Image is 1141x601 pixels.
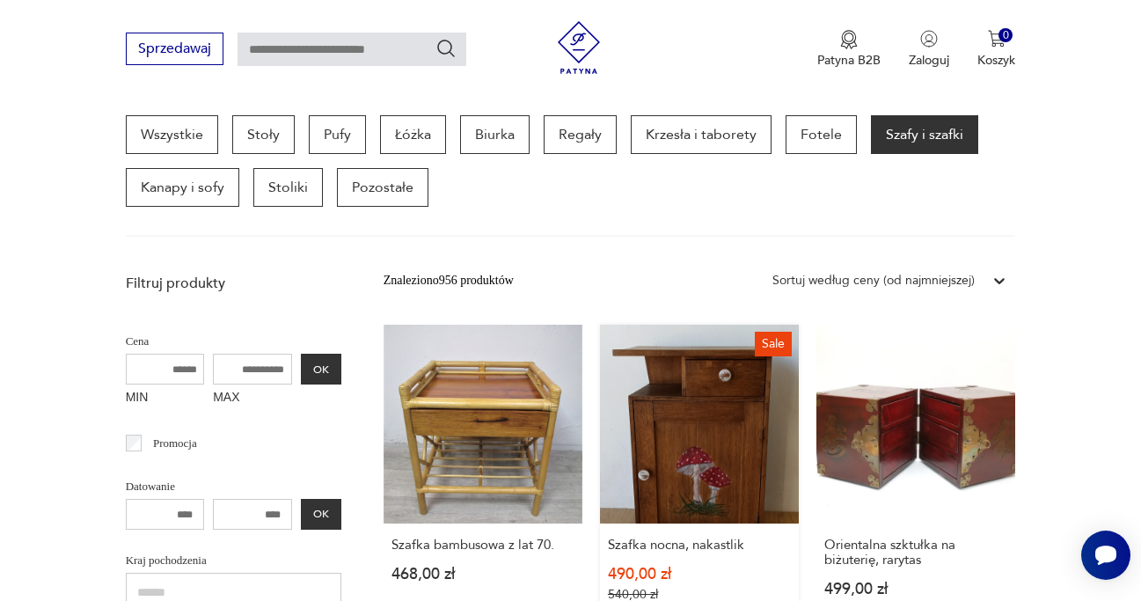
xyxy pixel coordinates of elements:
h3: Szafka nocna, nakastlik [608,538,791,553]
p: Patyna B2B [817,52,881,69]
div: 0 [998,28,1013,43]
a: Regały [544,115,617,154]
a: Łóżka [380,115,446,154]
button: Zaloguj [909,30,949,69]
a: Sprzedawaj [126,44,223,56]
h3: Orientalna szktułka na biżuterię, rarytas [824,538,1007,568]
p: Filtruj produkty [126,274,341,293]
a: Fotele [786,115,857,154]
a: Stoliki [253,168,323,207]
p: 490,00 zł [608,567,791,582]
p: 499,00 zł [824,582,1007,597]
button: Patyna B2B [817,30,881,69]
button: 0Koszyk [977,30,1015,69]
p: Promocja [153,434,197,453]
img: Ikona koszyka [988,30,1006,48]
a: Kanapy i sofy [126,168,239,207]
p: 468,00 zł [391,567,574,582]
button: OK [301,499,341,530]
a: Pozostałe [337,168,428,207]
button: Szukaj [435,38,457,59]
img: Ikona medalu [840,30,858,49]
a: Wszystkie [126,115,218,154]
a: Biurka [460,115,530,154]
a: Pufy [309,115,366,154]
div: Sortuj według ceny (od najmniejszej) [772,271,975,290]
button: Sprzedawaj [126,33,223,65]
p: Zaloguj [909,52,949,69]
h3: Szafka bambusowa z lat 70. [391,538,574,553]
a: Stoły [232,115,295,154]
label: MIN [126,385,205,413]
a: Ikona medaluPatyna B2B [817,30,881,69]
p: Datowanie [126,477,341,496]
p: Koszyk [977,52,1015,69]
label: MAX [213,385,292,413]
div: Znaleziono 956 produktów [384,271,514,290]
p: Kraj pochodzenia [126,551,341,570]
a: Krzesła i taborety [631,115,772,154]
button: OK [301,354,341,385]
img: Ikonka użytkownika [920,30,938,48]
a: Szafy i szafki [871,115,978,154]
p: Cena [126,332,341,351]
img: Patyna - sklep z meblami i dekoracjami vintage [552,21,605,74]
iframe: Smartsupp widget button [1081,531,1130,580]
